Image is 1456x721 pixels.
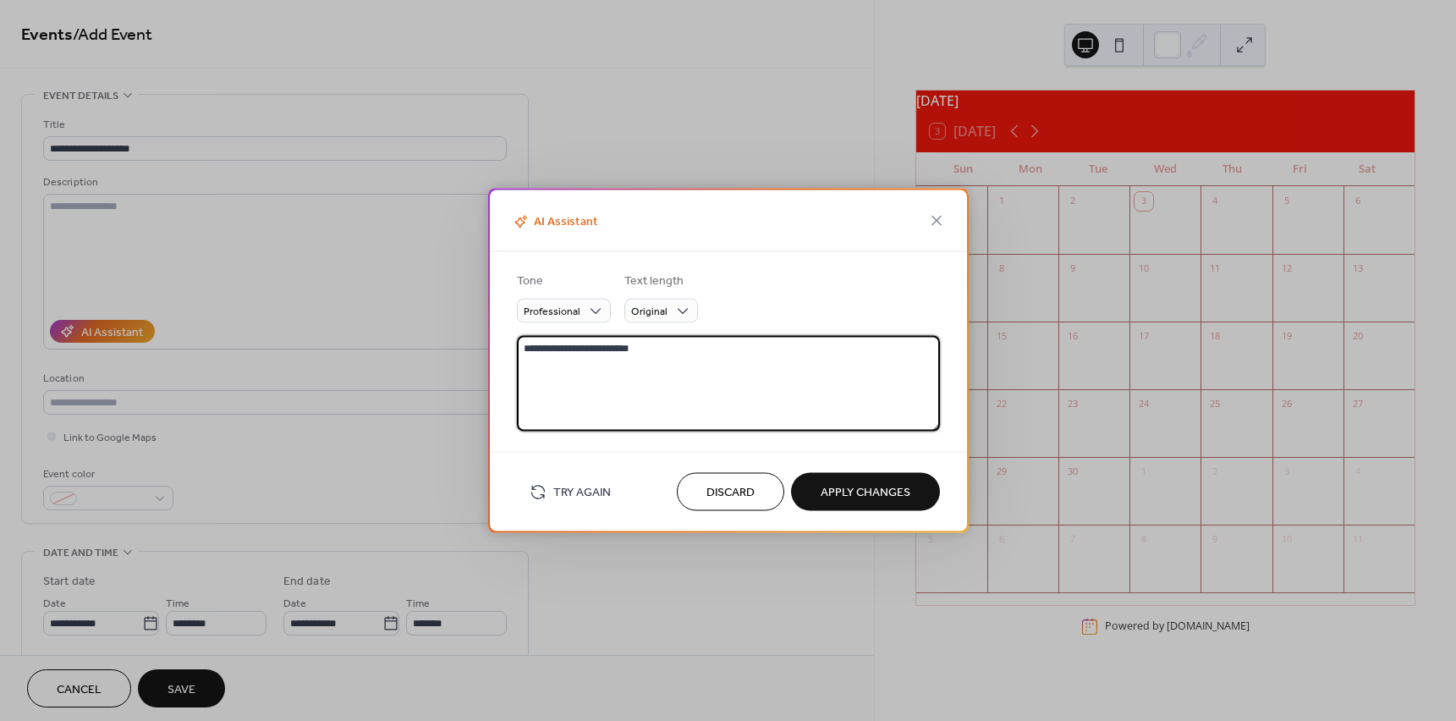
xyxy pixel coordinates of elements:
button: Try Again [517,478,624,506]
div: Text length [624,272,695,290]
span: Original [631,302,668,322]
div: Tone [517,272,607,290]
button: Discard [677,473,784,511]
span: Try Again [553,484,611,502]
button: Apply Changes [791,473,940,511]
span: Discard [706,484,755,502]
span: AI Assistant [510,212,598,232]
span: Professional [524,302,580,322]
span: Apply Changes [821,484,910,502]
